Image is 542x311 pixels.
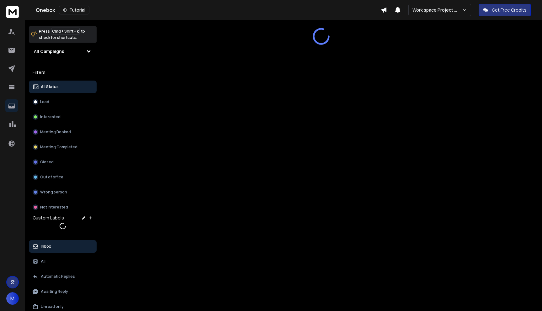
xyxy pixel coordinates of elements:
[51,28,80,35] span: Cmd + Shift + k
[41,244,51,249] p: Inbox
[40,99,49,104] p: Lead
[29,171,97,183] button: Out of office
[40,129,71,134] p: Meeting Booked
[33,215,64,221] h3: Custom Labels
[41,84,59,89] p: All Status
[34,48,64,55] h1: All Campaigns
[40,145,77,150] p: Meeting Completed
[29,68,97,77] h3: Filters
[492,7,527,13] p: Get Free Credits
[40,114,61,119] p: Interested
[40,205,68,210] p: Not Interested
[29,156,97,168] button: Closed
[29,285,97,298] button: Awaiting Reply
[412,7,462,13] p: Work space Project Consulting
[39,28,85,41] p: Press to check for shortcuts.
[41,304,64,309] p: Unread only
[29,186,97,198] button: Wrong person
[29,201,97,213] button: Not Interested
[36,6,381,14] div: Onebox
[479,4,531,16] button: Get Free Credits
[41,259,45,264] p: All
[59,6,89,14] button: Tutorial
[40,160,54,165] p: Closed
[29,45,97,58] button: All Campaigns
[29,96,97,108] button: Lead
[41,274,75,279] p: Automatic Replies
[6,292,19,305] button: M
[29,240,97,253] button: Inbox
[29,111,97,123] button: Interested
[40,190,67,195] p: Wrong person
[29,126,97,138] button: Meeting Booked
[29,81,97,93] button: All Status
[41,289,68,294] p: Awaiting Reply
[29,141,97,153] button: Meeting Completed
[29,270,97,283] button: Automatic Replies
[40,175,63,180] p: Out of office
[29,255,97,268] button: All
